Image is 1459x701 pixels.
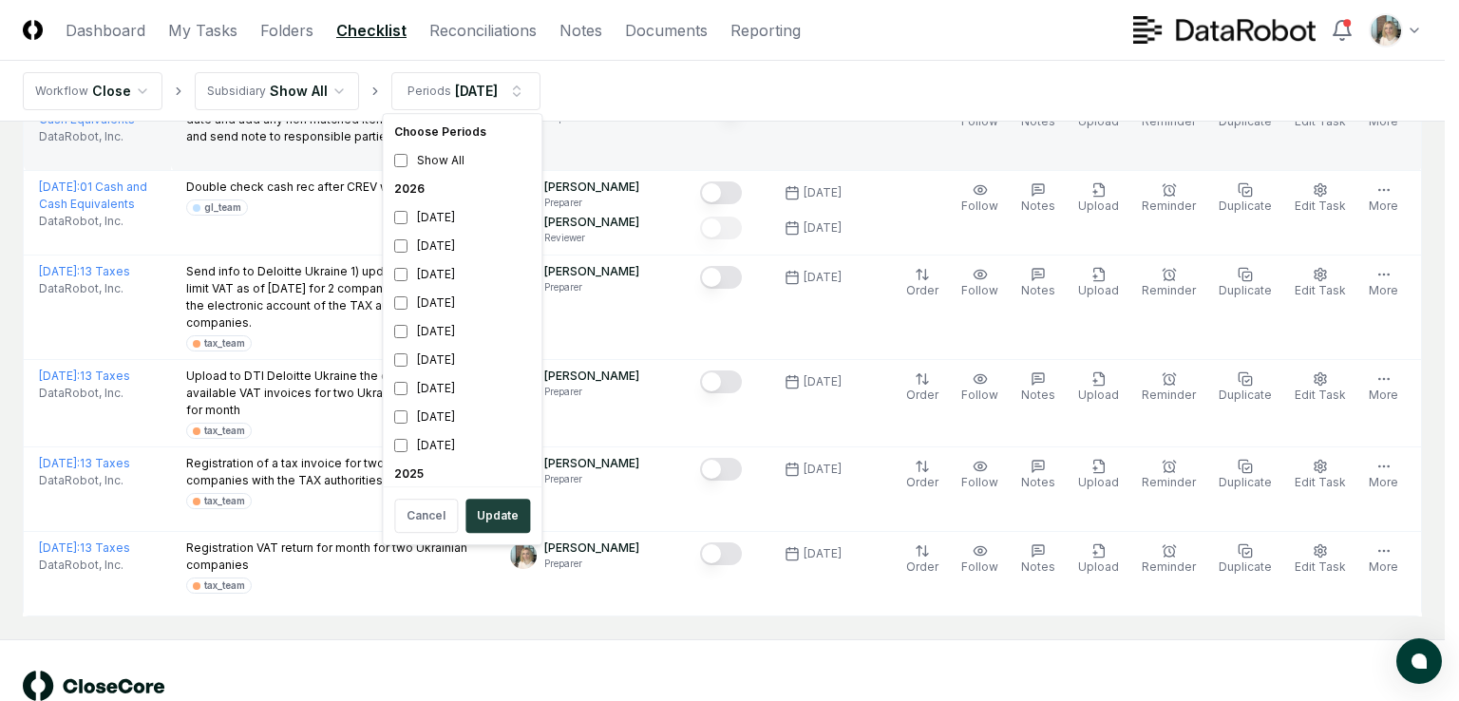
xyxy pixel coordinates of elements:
[387,175,538,203] div: 2026
[387,289,538,317] div: [DATE]
[387,203,538,232] div: [DATE]
[387,260,538,289] div: [DATE]
[387,403,538,431] div: [DATE]
[387,460,538,488] div: 2025
[387,374,538,403] div: [DATE]
[387,431,538,460] div: [DATE]
[387,118,538,146] div: Choose Periods
[387,232,538,260] div: [DATE]
[387,346,538,374] div: [DATE]
[465,499,530,533] button: Update
[387,317,538,346] div: [DATE]
[387,146,538,175] div: Show All
[394,499,458,533] button: Cancel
